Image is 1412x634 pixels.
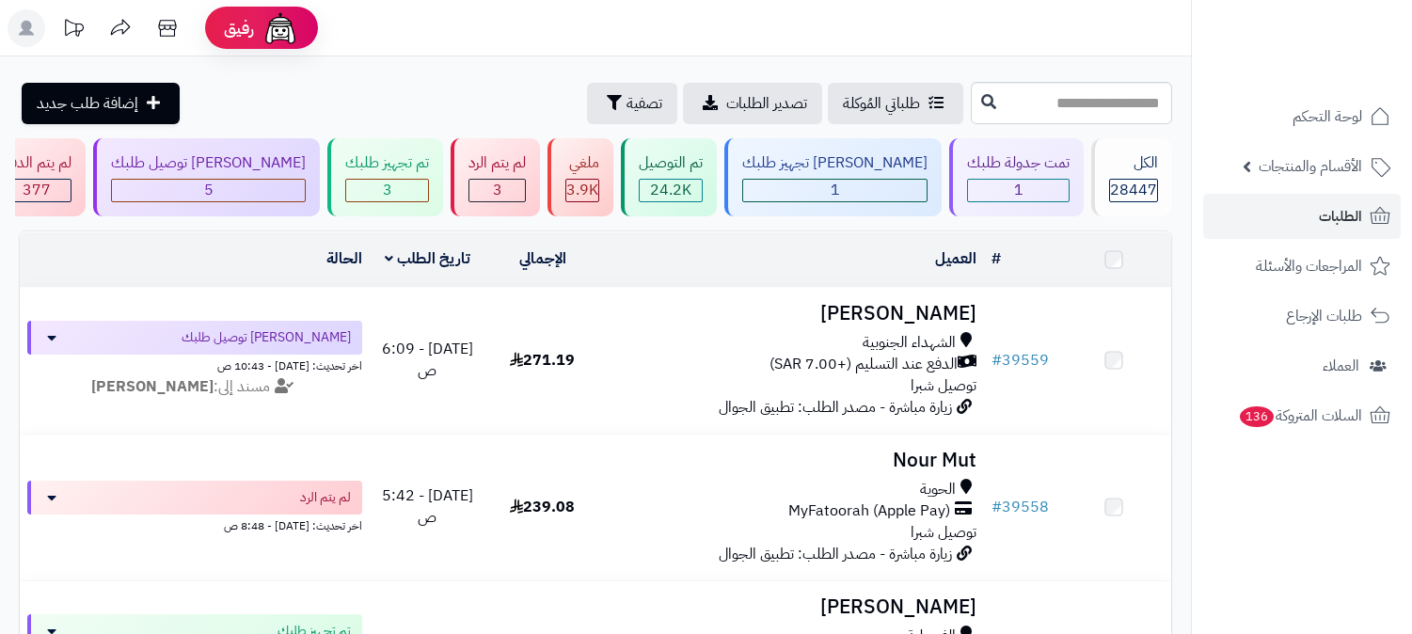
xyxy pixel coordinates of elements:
[566,180,598,201] div: 3880
[743,180,927,201] div: 1
[1203,393,1401,438] a: السلات المتروكة136
[683,83,822,124] a: تصدير الطلبات
[1203,293,1401,339] a: طلبات الإرجاع
[1109,152,1158,174] div: الكل
[1014,179,1023,201] span: 1
[204,179,214,201] span: 5
[37,92,138,115] span: إضافة طلب جديد
[992,349,1049,372] a: #39559
[345,152,429,174] div: تم تجهيز طلبك
[769,354,958,375] span: الدفع عند التسليم (+7.00 SAR)
[1203,194,1401,239] a: الطلبات
[27,355,362,374] div: اخر تحديث: [DATE] - 10:43 ص
[566,179,598,201] span: 3.9K
[468,152,526,174] div: لم يتم الرد
[608,596,976,618] h3: [PERSON_NAME]
[1319,203,1362,230] span: الطلبات
[992,496,1049,518] a: #39558
[493,179,502,201] span: 3
[742,152,928,174] div: [PERSON_NAME] تجهيز طلبك
[3,180,71,201] div: 377
[911,374,976,397] span: توصيل شبرا
[469,180,525,201] div: 3
[1087,138,1176,216] a: الكل28447
[346,180,428,201] div: 3
[639,152,703,174] div: تم التوصيل
[945,138,1087,216] a: تمت جدولة طلبك 1
[112,180,305,201] div: 5
[831,179,840,201] span: 1
[510,349,575,372] span: 271.19
[1203,94,1401,139] a: لوحة التحكم
[935,247,976,270] a: العميل
[326,247,362,270] a: الحالة
[992,496,1002,518] span: #
[788,500,950,522] span: MyFatoorah (Apple Pay)
[89,138,324,216] a: [PERSON_NAME] توصيل طلبك 5
[719,396,952,419] span: زيارة مباشرة - مصدر الطلب: تطبيق الجوال
[382,484,473,529] span: [DATE] - 5:42 ص
[224,17,254,40] span: رفيق
[510,496,575,518] span: 239.08
[627,92,662,115] span: تصفية
[920,479,956,500] span: الحوية
[385,247,470,270] a: تاريخ الطلب
[23,179,51,201] span: 377
[1256,253,1362,279] span: المراجعات والأسئلة
[447,138,544,216] a: لم يتم الرد 3
[726,92,807,115] span: تصدير الطلبات
[1284,50,1394,89] img: logo-2.png
[721,138,945,216] a: [PERSON_NAME] تجهيز طلبك 1
[262,9,299,47] img: ai-face.png
[843,92,920,115] span: طلباتي المُوكلة
[1286,303,1362,329] span: طلبات الإرجاع
[968,180,1069,201] div: 1
[863,332,956,354] span: الشهداء الجنوبية
[587,83,677,124] button: تصفية
[967,152,1070,174] div: تمت جدولة طلبك
[300,488,351,507] span: لم يتم الرد
[111,152,306,174] div: [PERSON_NAME] توصيل طلبك
[1259,153,1362,180] span: الأقسام والمنتجات
[544,138,617,216] a: ملغي 3.9K
[719,543,952,565] span: زيارة مباشرة - مصدر الطلب: تطبيق الجوال
[182,328,351,347] span: [PERSON_NAME] توصيل طلبك
[828,83,963,124] a: طلباتي المُوكلة
[992,247,1001,270] a: #
[911,521,976,544] span: توصيل شبرا
[608,450,976,471] h3: Nour Mut
[1203,343,1401,388] a: العملاء
[382,338,473,382] span: [DATE] - 6:09 ص
[383,179,392,201] span: 3
[1240,406,1274,427] span: 136
[650,179,691,201] span: 24.2K
[617,138,721,216] a: تم التوصيل 24.2K
[13,376,376,398] div: مسند إلى:
[608,303,976,325] h3: [PERSON_NAME]
[91,375,214,398] strong: [PERSON_NAME]
[992,349,1002,372] span: #
[565,152,599,174] div: ملغي
[1238,403,1362,429] span: السلات المتروكة
[324,138,447,216] a: تم تجهيز طلبك 3
[50,9,97,52] a: تحديثات المنصة
[1110,179,1157,201] span: 28447
[27,515,362,534] div: اخر تحديث: [DATE] - 8:48 ص
[640,180,702,201] div: 24177
[22,83,180,124] a: إضافة طلب جديد
[1293,103,1362,130] span: لوحة التحكم
[2,152,71,174] div: لم يتم الدفع
[1323,353,1359,379] span: العملاء
[1203,244,1401,289] a: المراجعات والأسئلة
[519,247,566,270] a: الإجمالي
